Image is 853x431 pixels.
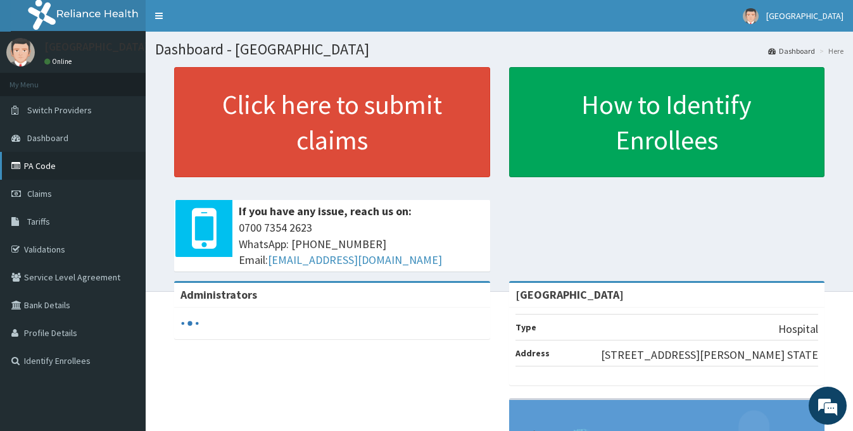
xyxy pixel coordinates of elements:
p: [GEOGRAPHIC_DATA] [44,41,149,53]
h1: Dashboard - [GEOGRAPHIC_DATA] [155,41,844,58]
span: Tariffs [27,216,50,227]
svg: audio-loading [180,314,199,333]
b: If you have any issue, reach us on: [239,204,412,218]
p: [STREET_ADDRESS][PERSON_NAME] STATE [601,347,818,363]
span: Dashboard [27,132,68,144]
span: 0700 7354 2623 WhatsApp: [PHONE_NUMBER] Email: [239,220,484,268]
a: [EMAIL_ADDRESS][DOMAIN_NAME] [268,253,442,267]
strong: [GEOGRAPHIC_DATA] [515,287,624,302]
li: Here [816,46,844,56]
a: How to Identify Enrollees [509,67,825,177]
span: [GEOGRAPHIC_DATA] [766,10,844,22]
a: Click here to submit claims [174,67,490,177]
p: Hospital [778,321,818,337]
a: Dashboard [768,46,815,56]
img: User Image [6,38,35,66]
b: Type [515,322,536,333]
span: Claims [27,188,52,199]
b: Address [515,347,550,359]
img: User Image [743,8,759,24]
b: Administrators [180,287,257,302]
span: Switch Providers [27,104,92,116]
a: Online [44,57,75,66]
